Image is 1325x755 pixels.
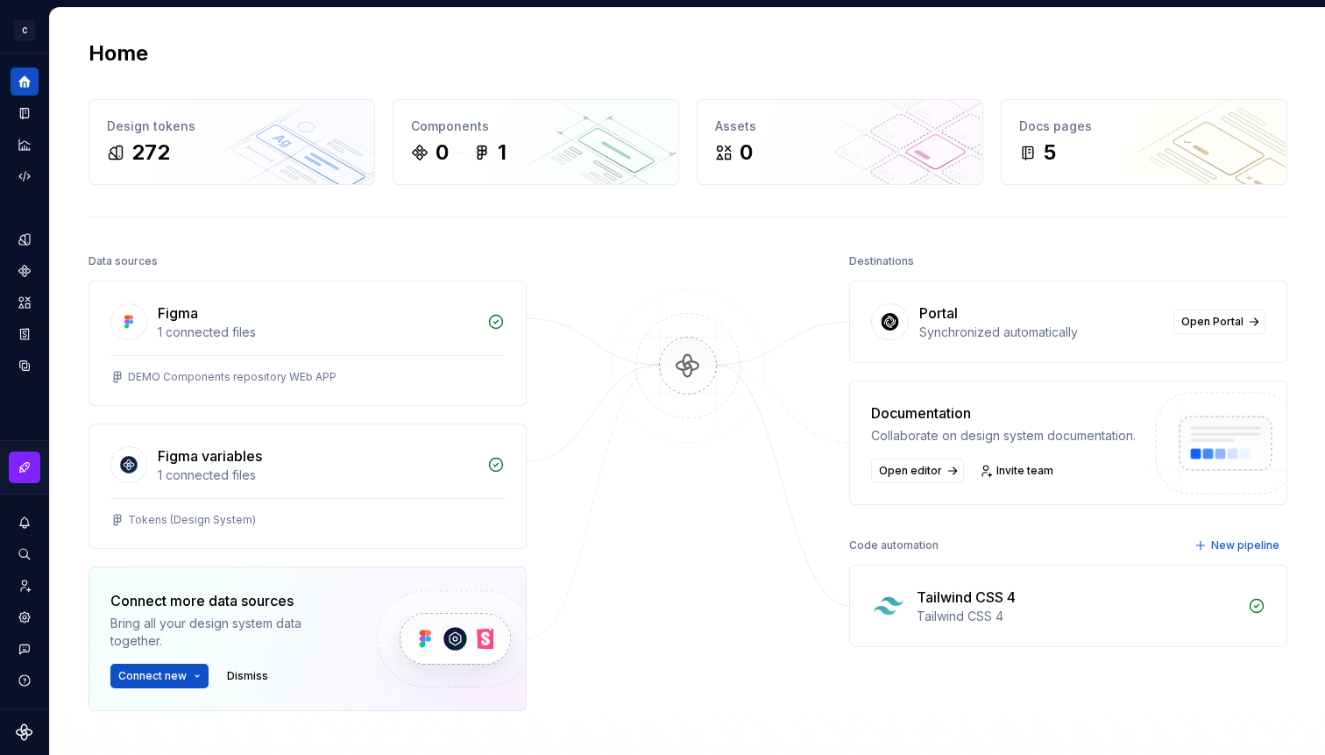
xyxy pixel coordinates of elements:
span: Invite team [996,464,1053,478]
button: C [4,11,46,49]
div: 0 [740,139,753,167]
div: 1 connected files [158,467,477,484]
div: C [14,20,35,41]
span: Open editor [879,464,942,478]
a: Open Portal [1173,310,1265,334]
button: Dismiss [219,664,276,688]
a: Figma1 connected filesDEMO Components repository WEb APP [89,281,527,406]
div: Data sources [89,249,158,274]
div: Design tokens [107,118,357,135]
a: Data sources [11,352,39,380]
div: Tokens (Design System) [128,513,256,527]
a: Open editor [871,459,964,483]
a: Settings [11,603,39,631]
div: Synchronized automatically [919,324,1163,341]
div: Figma [158,303,198,324]
div: 5 [1044,139,1056,167]
a: Analytics [11,131,39,159]
svg: Supernova Logo [16,723,33,741]
span: New pipeline [1211,538,1279,552]
h2: Home [89,39,148,68]
button: Contact support [11,635,39,663]
div: Tailwind CSS 4 [917,608,1237,625]
div: Assets [715,118,965,135]
span: Dismiss [227,669,268,683]
div: Collaborate on design system documentation. [871,427,1136,445]
a: Documentation [11,99,39,127]
div: Bring all your design system data together. [110,615,347,650]
a: Invite team [11,572,39,600]
a: Figma variables1 connected filesTokens (Design System) [89,424,527,549]
a: Storybook stories [11,320,39,348]
div: 272 [131,139,170,167]
button: New pipeline [1189,533,1287,558]
a: Components01 [393,99,679,185]
div: Tailwind CSS 4 [917,587,1016,608]
a: Docs pages5 [1001,99,1287,185]
a: Home [11,68,39,96]
a: Invite team [974,459,1061,483]
div: Destinations [849,249,914,274]
div: Connect more data sources [110,590,347,611]
a: Assets0 [697,99,983,185]
div: Docs pages [1019,118,1269,135]
div: Figma variables [158,445,262,467]
a: Design tokens272 [89,99,375,185]
div: Components [411,118,661,135]
div: 0 [436,139,449,167]
div: Code automation [849,533,939,558]
button: Search ⌘K [11,540,39,568]
div: 1 [498,139,507,167]
a: Components [11,257,39,285]
a: Code automation [11,162,39,190]
div: Documentation [871,402,1136,424]
a: Assets [11,288,39,317]
span: Open Portal [1181,315,1244,329]
span: Connect new [118,669,187,683]
div: Portal [919,303,958,324]
a: Design tokens [11,225,39,253]
button: Notifications [11,509,39,537]
div: 1 connected files [158,324,477,341]
button: Connect new [110,664,209,688]
div: DEMO Components repository WEb APP [128,370,337,384]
